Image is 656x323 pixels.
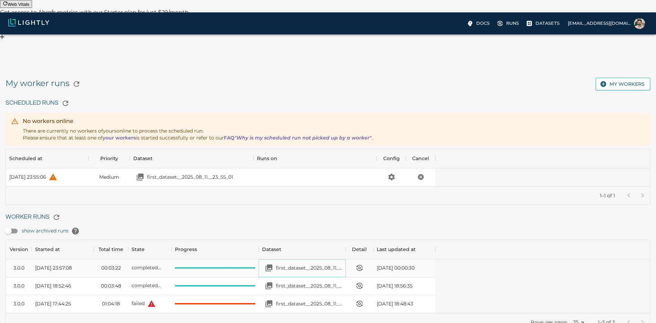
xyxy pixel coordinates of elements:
[22,224,82,238] span: show archived runs
[13,282,24,289] div: 3.0.0
[13,300,24,307] div: 3.0.0
[128,240,171,259] div: State
[276,282,342,289] p: first_dataset__2025_08_11__17_39_26
[23,117,373,125] div: No workers online
[406,149,435,168] div: Cancel
[262,261,342,275] a: Open your dataset first_dataset__2025_08_11__18_52_14first_dataset__2025_08_11__18_52_14
[133,149,153,168] div: Dataset
[130,149,253,168] div: Dataset
[262,297,342,311] a: Open your dataset first_dataset__2025_08_11__17_30_08first_dataset__2025_08_11__17_30_08
[276,300,342,307] p: first_dataset__2025_08_11__17_30_08
[224,135,372,141] a: FAQ"Why is my scheduled run not picked up by a worker"
[8,2,29,7] span: Web Vitals
[32,240,94,259] div: Started at
[10,240,28,259] div: Version
[133,170,147,184] button: Open your dataset first_dataset__2025_08_11__23_55_01
[262,240,281,259] div: Dataset
[69,224,82,238] button: help
[132,300,145,306] span: failed
[412,149,429,168] div: Cancel
[377,149,406,168] div: Config
[6,77,83,91] h5: My worker runs
[35,264,72,271] span: [DATE] 23:57:08
[6,96,650,110] h6: Scheduled Runs
[103,135,136,141] a: your workers
[377,240,416,259] div: Last updated at
[262,279,276,293] button: Open your dataset first_dataset__2025_08_11__17_39_26
[235,135,372,141] i: "Why is my scheduled run not picked up by a worker"
[495,18,522,29] label: Runs
[600,192,615,199] p: 1–1 of 1
[8,18,49,27] img: Lightly
[506,20,519,27] p: Runs
[276,264,342,271] p: first_dataset__2025_08_11__18_52_14
[6,149,88,168] div: Scheduled at
[6,210,650,224] h6: Worker Runs
[634,18,645,29] img: Asad Iqbal
[383,149,400,168] div: Config
[147,174,233,180] p: first_dataset__2025_08_11__23_55_01
[132,264,161,271] span: completed
[13,264,24,271] div: 3.0.0
[98,240,123,259] div: Total time
[101,264,121,271] time: 00:03:22
[524,18,562,29] label: Datasets
[253,149,377,168] div: Runs on
[101,282,121,289] time: 00:03:48
[132,240,145,259] div: State
[353,279,366,293] button: View worker run detail
[377,282,413,289] span: [DATE] 18:56:35
[133,170,233,184] a: Open your dataset first_dataset__2025_08_11__23_55_01first_dataset__2025_08_11__23_55_01
[35,300,71,307] span: [DATE] 17:44:25
[257,149,277,168] div: Runs on
[377,264,415,271] span: [DATE] 00:00:30
[262,279,342,293] a: Open your dataset first_dataset__2025_08_11__17_39_26first_dataset__2025_08_11__17_39_26
[94,240,128,259] div: Total time
[46,170,60,184] button: help
[99,174,119,180] span: Medium
[476,20,490,27] p: Docs
[595,77,650,91] button: My workers
[377,300,413,307] span: [DATE] 18:48:43
[6,240,32,259] div: Version
[35,240,60,259] div: Started at
[262,297,276,311] button: Open your dataset first_dataset__2025_08_11__17_30_08
[565,16,648,31] label: [EMAIL_ADDRESS][DOMAIN_NAME]Asad Iqbal
[353,297,366,311] button: View worker run detail
[132,282,161,289] span: completed
[145,297,158,311] button: Caught RuntimeError in DataLoader worker process 2. Original Traceback (most recent call last): F...
[465,18,492,29] label: Docs
[535,20,560,27] p: Datasets
[88,149,130,168] div: Priority
[373,240,435,259] div: Last updated at
[102,300,120,307] time: 01:04:18
[9,149,42,168] div: Scheduled at
[23,128,373,141] span: There are currently no workers of yours online to process the scheduled run. Please ensure that a...
[262,261,276,275] button: Open your dataset first_dataset__2025_08_11__18_52_14
[352,240,367,259] div: Detail
[158,279,171,293] button: State set to COMPLETED
[100,149,118,168] div: Priority
[158,261,171,275] button: State set to COMPLETED
[415,171,427,183] button: Cancel the scheduled run
[35,282,71,289] span: [DATE] 18:52:46
[568,20,631,27] p: [EMAIL_ADDRESS][DOMAIN_NAME]
[9,174,46,180] div: [DATE] 23:55:06
[353,261,366,275] button: View worker run detail
[346,240,373,259] div: Detail
[175,240,197,259] div: Progress
[259,240,346,259] div: Dataset
[171,240,259,259] div: Progress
